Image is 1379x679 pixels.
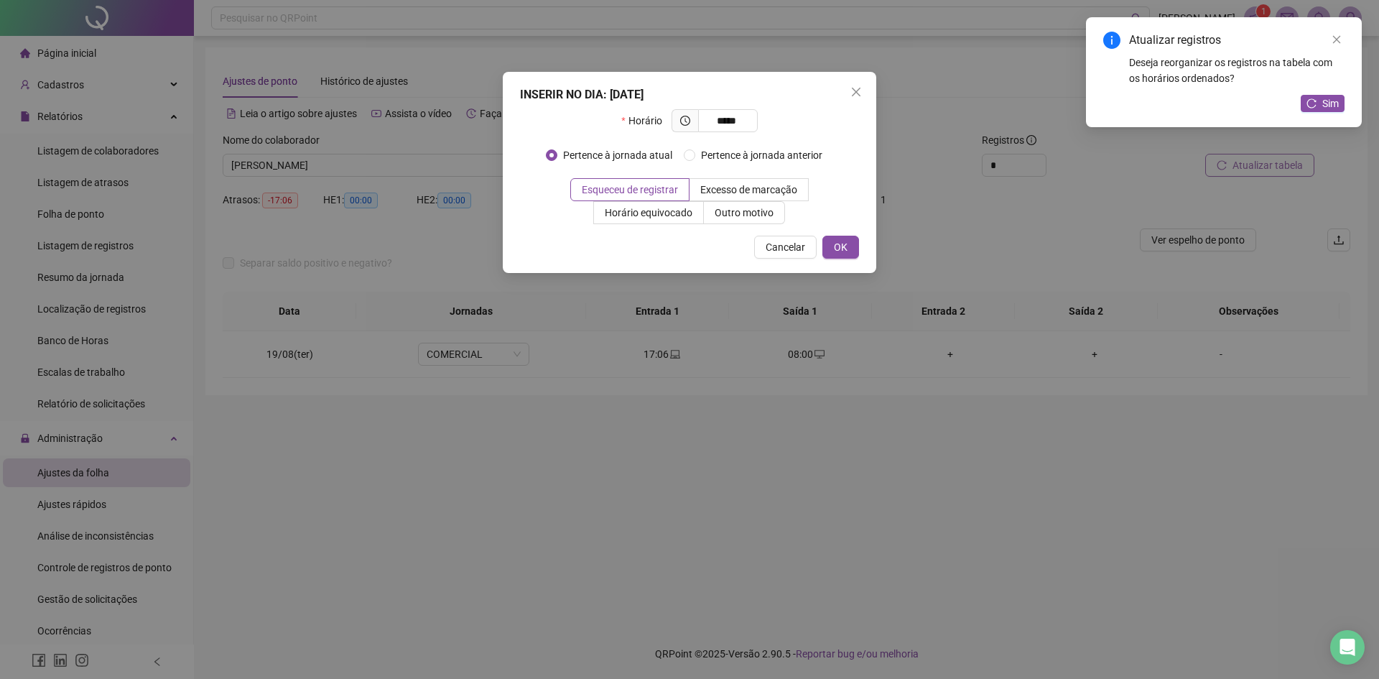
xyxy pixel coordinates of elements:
[1329,32,1345,47] a: Close
[1103,32,1120,49] span: info-circle
[557,147,678,163] span: Pertence à jornada atual
[715,207,774,218] span: Outro motivo
[1332,34,1342,45] span: close
[680,116,690,126] span: clock-circle
[766,239,805,255] span: Cancelar
[1306,98,1317,108] span: reload
[1129,32,1345,49] div: Atualizar registros
[582,184,678,195] span: Esqueceu de registrar
[754,236,817,259] button: Cancelar
[1301,95,1345,112] button: Sim
[605,207,692,218] span: Horário equivocado
[845,80,868,103] button: Close
[695,147,828,163] span: Pertence à jornada anterior
[621,109,671,132] label: Horário
[834,239,848,255] span: OK
[1129,55,1345,86] div: Deseja reorganizar os registros na tabela com os horários ordenados?
[822,236,859,259] button: OK
[700,184,797,195] span: Excesso de marcação
[520,86,859,103] div: INSERIR NO DIA : [DATE]
[1322,96,1339,111] span: Sim
[850,86,862,98] span: close
[1330,630,1365,665] div: Open Intercom Messenger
